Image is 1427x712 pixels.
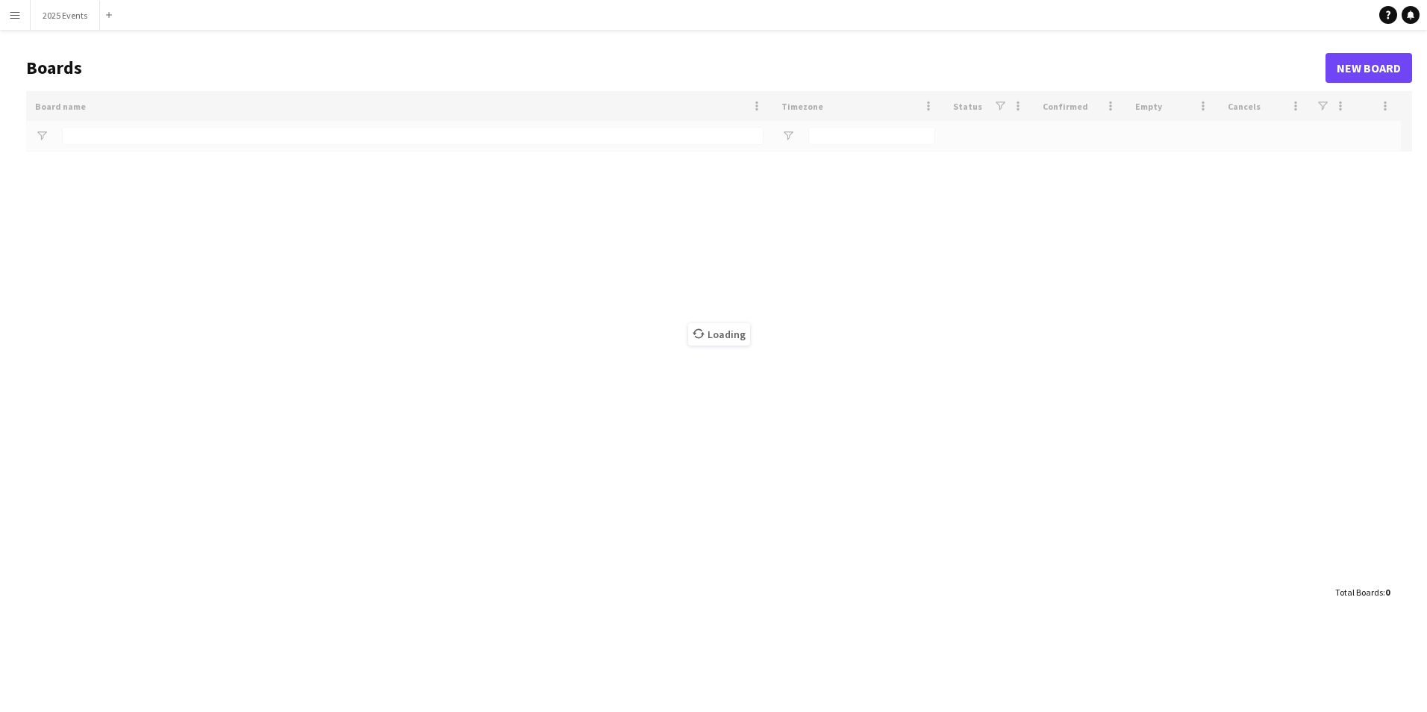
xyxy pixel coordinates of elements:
[26,57,1325,79] h1: Boards
[1335,587,1383,598] span: Total Boards
[1335,578,1390,607] div: :
[1385,587,1390,598] span: 0
[688,323,750,346] span: Loading
[31,1,100,30] button: 2025 Events
[1325,53,1412,83] a: New Board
